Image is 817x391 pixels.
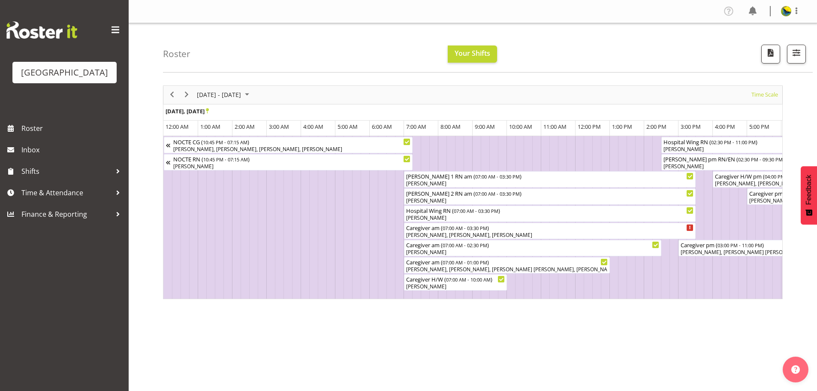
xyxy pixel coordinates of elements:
[761,45,780,64] button: Download a PDF of the roster according to the set date range.
[711,139,756,145] span: 02:30 PM - 11:00 PM
[406,123,426,130] span: 7:00 AM
[21,143,124,156] span: Inbox
[612,123,632,130] span: 1:00 PM
[173,137,410,146] div: NOCTE CG ( )
[166,89,178,100] button: Previous
[406,189,693,197] div: [PERSON_NAME] 2 RN am ( )
[404,257,610,273] div: Caregiver am Begin From Monday, October 27, 2025 at 7:00:00 AM GMT+13:00 Ends At Monday, October ...
[181,89,193,100] button: Next
[303,123,323,130] span: 4:00 AM
[750,89,780,100] button: Time Scale
[715,123,735,130] span: 4:00 PM
[21,66,108,79] div: [GEOGRAPHIC_DATA]
[196,89,242,100] span: [DATE] - [DATE]
[269,123,289,130] span: 3:00 AM
[475,123,495,130] span: 9:00 AM
[455,48,490,58] span: Your Shifts
[805,175,813,205] span: Feedback
[163,85,783,299] div: Timeline Week of October 27, 2025
[21,122,124,135] span: Roster
[791,365,800,374] img: help-xxl-2.png
[443,224,487,231] span: 07:00 AM - 03:30 PM
[194,86,254,104] div: Oct 27 - Nov 02, 2025
[646,123,666,130] span: 2:00 PM
[406,258,608,266] div: Caregiver am ( )
[749,123,769,130] span: 5:00 PM
[404,171,696,188] div: Ressie 1 RN am Begin From Monday, October 27, 2025 at 7:00:00 AM GMT+13:00 Ends At Monday, Octobe...
[203,156,248,163] span: 10:45 PM - 07:15 AM
[765,173,809,180] span: 04:00 PM - 09:00 PM
[475,173,520,180] span: 07:00 AM - 03:30 PM
[404,206,696,222] div: Hospital Wing RN Begin From Monday, October 27, 2025 at 7:00:00 AM GMT+13:00 Ends At Monday, Octo...
[173,145,410,153] div: [PERSON_NAME], [PERSON_NAME], [PERSON_NAME], [PERSON_NAME]
[406,214,693,222] div: [PERSON_NAME]
[443,259,487,266] span: 07:00 AM - 01:00 PM
[164,154,413,170] div: NOCTE RN Begin From Sunday, October 26, 2025 at 10:45:00 PM GMT+13:00 Ends At Monday, October 27,...
[543,123,567,130] span: 11:00 AM
[21,208,112,221] span: Finance & Reporting
[718,242,762,249] span: 03:00 PM - 11:00 PM
[406,240,659,249] div: Caregiver am ( )
[21,186,112,199] span: Time & Attendance
[406,180,693,188] div: [PERSON_NAME]
[406,231,693,239] div: [PERSON_NAME], [PERSON_NAME], [PERSON_NAME]
[446,276,491,283] span: 07:00 AM - 10:00 AM
[21,165,112,178] span: Shifts
[475,190,520,197] span: 07:00 AM - 03:30 PM
[738,156,783,163] span: 02:30 PM - 09:30 PM
[406,249,659,256] div: [PERSON_NAME]
[404,240,661,256] div: Caregiver am Begin From Monday, October 27, 2025 at 7:00:00 AM GMT+13:00 Ends At Monday, October ...
[179,86,194,104] div: next period
[406,197,693,205] div: [PERSON_NAME]
[372,123,392,130] span: 6:00 AM
[801,166,817,224] button: Feedback - Show survey
[454,207,498,214] span: 07:00 AM - 03:30 PM
[6,21,77,39] img: Rosterit website logo
[406,206,693,215] div: Hospital Wing RN ( )
[406,172,693,180] div: [PERSON_NAME] 1 RN am ( )
[173,163,410,170] div: [PERSON_NAME]
[406,223,693,232] div: Caregiver am ( )
[751,89,779,100] span: Time Scale
[200,123,220,130] span: 1:00 AM
[404,188,696,205] div: Ressie 2 RN am Begin From Monday, October 27, 2025 at 7:00:00 AM GMT+13:00 Ends At Monday, Octobe...
[203,139,247,145] span: 10:45 PM - 07:15 AM
[440,123,461,130] span: 8:00 AM
[338,123,358,130] span: 5:00 AM
[509,123,532,130] span: 10:00 AM
[235,123,255,130] span: 2:00 AM
[173,155,410,163] div: NOCTE RN ( )
[406,275,505,283] div: Caregiver H/W ( )
[163,49,190,59] h4: Roster
[165,86,179,104] div: previous period
[196,89,253,100] button: October 2025
[448,45,497,63] button: Your Shifts
[406,283,505,291] div: [PERSON_NAME]
[404,223,696,239] div: Caregiver am Begin From Monday, October 27, 2025 at 7:00:00 AM GMT+13:00 Ends At Monday, October ...
[787,45,806,64] button: Filter Shifts
[404,274,507,291] div: Caregiver H/W Begin From Monday, October 27, 2025 at 7:00:00 AM GMT+13:00 Ends At Monday, October...
[164,137,413,153] div: NOCTE CG Begin From Sunday, October 26, 2025 at 10:45:00 PM GMT+13:00 Ends At Monday, October 27,...
[166,123,189,130] span: 12:00 AM
[166,107,209,115] span: [DATE], [DATE]
[781,6,791,16] img: gemma-hall22491374b5f274993ff8414464fec47f.png
[406,266,608,273] div: [PERSON_NAME], [PERSON_NAME], [PERSON_NAME] [PERSON_NAME], [PERSON_NAME], [PERSON_NAME], [PERSON_...
[681,123,701,130] span: 3:00 PM
[578,123,601,130] span: 12:00 PM
[443,242,487,249] span: 07:00 AM - 02:30 PM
